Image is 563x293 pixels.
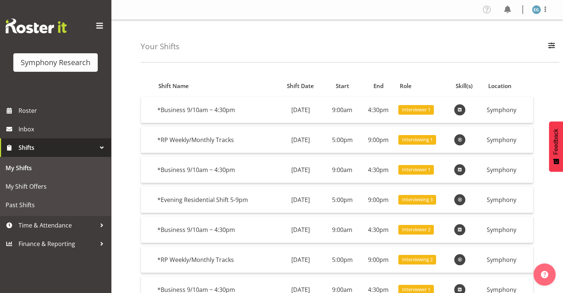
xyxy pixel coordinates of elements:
[544,38,559,55] button: Filter Employees
[6,181,105,192] span: My Shift Offers
[6,162,105,174] span: My Shifts
[541,271,548,278] img: help-xxl-2.png
[402,106,430,113] span: Interviewer 1
[488,82,511,90] span: Location
[154,187,278,213] td: *Evening Residential Shift 5-9pm
[402,226,430,233] span: Interviewer 2
[484,97,533,123] td: Symphony
[402,136,433,143] span: Interviewing 1
[2,177,109,196] a: My Shift Offers
[154,157,278,183] td: *Business 9/10am ~ 4:30pm
[323,97,362,123] td: 9:00am
[373,82,383,90] span: End
[323,247,362,273] td: 5:00pm
[456,82,473,90] span: Skill(s)
[532,5,541,14] img: evelyn-gray1866.jpg
[278,247,323,273] td: [DATE]
[19,142,96,153] span: Shifts
[278,97,323,123] td: [DATE]
[278,217,323,243] td: [DATE]
[361,187,395,213] td: 9:00pm
[402,256,433,263] span: Interviewing 2
[402,286,430,293] span: Interviewer 1
[484,217,533,243] td: Symphony
[484,127,533,153] td: Symphony
[323,157,362,183] td: 9:00am
[6,199,105,211] span: Past Shifts
[2,196,109,214] a: Past Shifts
[154,127,278,153] td: *RP Weekly/Monthly Tracks
[287,82,314,90] span: Shift Date
[154,97,278,123] td: *Business 9/10am ~ 4:30pm
[553,129,559,155] span: Feedback
[361,247,395,273] td: 9:00pm
[361,97,395,123] td: 4:30pm
[141,42,180,51] h4: Your Shifts
[21,57,90,68] div: Symphony Research
[484,187,533,213] td: Symphony
[484,247,533,273] td: Symphony
[323,127,362,153] td: 5:00pm
[158,82,189,90] span: Shift Name
[154,217,278,243] td: *Business 9/10am ~ 4:30pm
[484,157,533,183] td: Symphony
[19,124,107,135] span: Inbox
[335,82,349,90] span: Start
[278,187,323,213] td: [DATE]
[361,217,395,243] td: 4:30pm
[402,196,433,203] span: Interviewing 3
[154,247,278,273] td: *RP Weekly/Monthly Tracks
[6,18,67,33] img: Rosterit website logo
[549,121,563,172] button: Feedback - Show survey
[323,217,362,243] td: 9:00am
[19,238,96,249] span: Finance & Reporting
[278,157,323,183] td: [DATE]
[19,105,107,116] span: Roster
[402,166,430,173] span: Interviewer 1
[2,159,109,177] a: My Shifts
[323,187,362,213] td: 5:00pm
[361,157,395,183] td: 4:30pm
[400,82,412,90] span: Role
[278,127,323,153] td: [DATE]
[19,220,96,231] span: Time & Attendance
[361,127,395,153] td: 9:00pm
